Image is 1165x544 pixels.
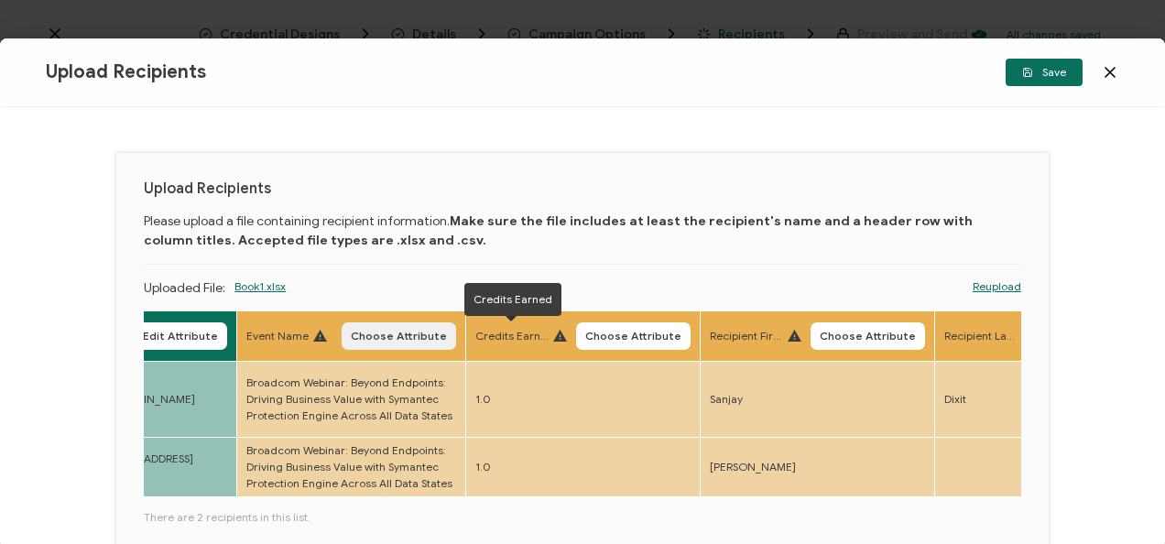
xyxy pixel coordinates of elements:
span: Save [1022,67,1066,78]
td: Broadcom Webinar: Beyond Endpoints: Driving Business Value with Symantec Protection Engine Across... [237,361,466,437]
p: Please upload a file containing recipient information. [144,212,1021,250]
span: Choose Attribute [351,331,447,342]
button: Choose Attribute [576,322,691,350]
button: Edit Attribute [134,322,227,350]
p: Uploaded File: [144,278,225,301]
iframe: Chat Widget [1073,456,1165,544]
a: Reupload [973,278,1021,295]
span: Choose Attribute [820,331,916,342]
h1: Upload Recipients [144,180,1021,198]
b: Make sure the file includes at least the recipient's name and a header row with column titles. Ac... [144,213,973,248]
span: There are 2 recipients in this list. [144,509,1021,526]
span: Recipient First Name [710,328,783,344]
span: Recipient Last Name [944,328,1018,344]
div: Credits Earned [464,283,561,316]
button: Choose Attribute [342,322,456,350]
td: 1.0 [466,437,701,496]
span: Book1.xlsx [234,278,286,324]
button: Save [1006,59,1083,86]
button: Choose Attribute [811,322,925,350]
span: Choose Attribute [585,331,681,342]
td: Broadcom Webinar: Beyond Endpoints: Driving Business Value with Symantec Protection Engine Across... [237,437,466,496]
span: Credits Earned [475,328,549,344]
td: Sanjay [701,361,935,437]
td: [PERSON_NAME] [701,437,935,496]
td: 1.0 [466,361,701,437]
span: Upload Recipients [46,60,206,83]
span: Event Name [246,328,309,344]
span: Edit Attribute [143,331,218,342]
